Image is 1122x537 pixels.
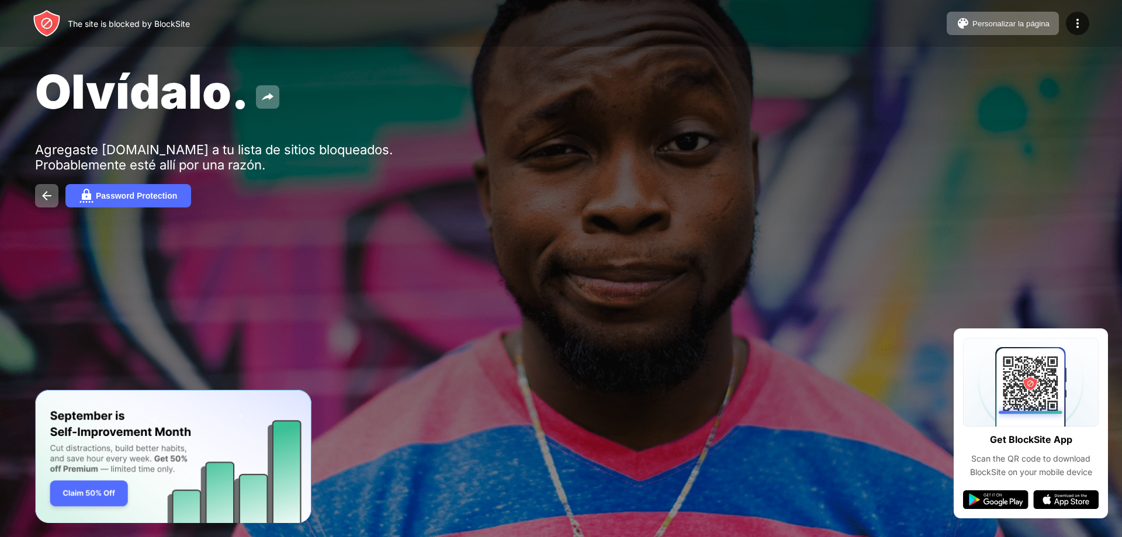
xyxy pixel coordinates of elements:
div: Get BlockSite App [990,431,1072,448]
img: password.svg [79,189,93,203]
iframe: Banner [35,390,311,524]
div: Password Protection [96,191,177,200]
button: Personalizar la página [947,12,1059,35]
div: Scan the QR code to download BlockSite on your mobile device [963,452,1099,479]
div: Agregaste [DOMAIN_NAME] a tu lista de sitios bloqueados. Probablemente esté allí por una razón. [35,142,396,172]
span: Olvídalo. [35,63,249,120]
img: back.svg [40,189,54,203]
img: google-play.svg [963,490,1028,509]
img: pallet.svg [956,16,970,30]
div: The site is blocked by BlockSite [68,19,190,29]
img: menu-icon.svg [1071,16,1085,30]
img: share.svg [261,90,275,104]
img: header-logo.svg [33,9,61,37]
img: app-store.svg [1033,490,1099,509]
button: Password Protection [65,184,191,207]
div: Personalizar la página [972,19,1050,28]
img: qrcode.svg [963,338,1099,427]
